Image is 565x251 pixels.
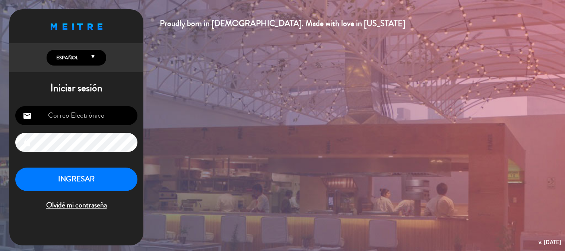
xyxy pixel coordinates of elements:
span: Olvidé mi contraseña [15,199,137,212]
i: email [23,111,32,120]
h1: Iniciar sesión [9,82,143,95]
button: INGRESAR [15,168,137,191]
i: lock [23,138,32,147]
input: Correo Electrónico [15,106,137,125]
div: v. [DATE] [539,237,561,247]
span: Español [54,54,78,61]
